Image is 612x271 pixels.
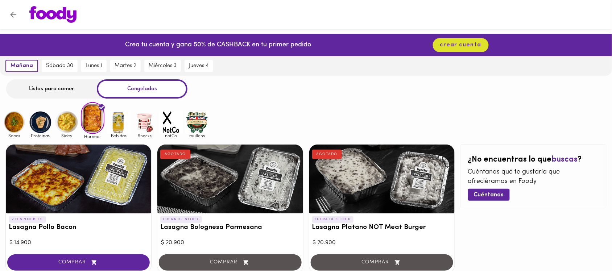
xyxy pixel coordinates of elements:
img: Sopas [3,111,26,134]
button: martes 2 [110,60,141,72]
h3: Lasagna Platano NOT Meat Burger [312,224,452,232]
div: AGOTADO [160,150,190,159]
div: Lasagna Platano NOT Meat Burger [309,145,455,213]
button: sábado 30 [42,60,78,72]
button: Volver [4,6,22,24]
img: Snacks [133,111,157,134]
span: Proteinas [29,133,52,138]
button: jueves 4 [185,60,213,72]
div: $ 20.900 [161,239,299,247]
h3: Lasagna Pollo Bacon [9,224,148,232]
img: notCo [159,111,183,134]
button: COMPRAR [7,254,150,271]
span: notCo [159,133,183,138]
span: miércoles 3 [149,63,177,69]
img: Proteinas [29,111,52,134]
div: Listos para comer [6,79,97,99]
div: Lasagna Pollo Bacon [6,145,151,213]
span: Hornear [81,134,104,139]
div: $ 14.900 [9,239,148,247]
p: FUERA DE STOCK [312,216,354,223]
span: mañana [11,63,33,69]
img: Bebidas [107,111,131,134]
img: logo.png [29,6,76,23]
p: 2 DISPONIBLES [9,216,46,223]
h3: Lasagna Bolognesa Parmesana [160,224,300,232]
button: miércoles 3 [144,60,181,72]
img: mullens [185,111,209,134]
button: mañana [5,60,38,72]
span: crear cuenta [440,42,481,49]
img: Sides [55,111,78,134]
span: mullens [185,133,209,138]
h2: ¿No encuentras lo que ? [468,155,599,164]
div: AGOTADO [312,150,342,159]
p: Cuéntanos qué te gustaría que ofreciéramos en Foody [468,168,599,186]
span: COMPRAR [16,259,141,266]
span: jueves 4 [189,63,209,69]
span: Cuéntanos [474,192,504,199]
button: Cuéntanos [468,189,510,201]
span: buscas [552,155,578,164]
p: Crea tu cuenta y gana 50% de CASHBACK en tu primer pedido [125,41,311,50]
div: Lasagna Bolognesa Parmesana [157,145,303,213]
span: lunes 1 [86,63,102,69]
span: martes 2 [115,63,136,69]
span: Sopas [3,133,26,138]
span: Snacks [133,133,157,138]
img: Hornear [81,102,104,134]
p: FUERA DE STOCK [160,216,202,223]
span: Bebidas [107,133,131,138]
button: crear cuenta [433,38,489,52]
div: Congelados [97,79,187,99]
iframe: Messagebird Livechat Widget [570,229,605,264]
div: $ 20.900 [313,239,451,247]
span: Sides [55,133,78,138]
button: lunes 1 [81,60,107,72]
span: sábado 30 [46,63,73,69]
